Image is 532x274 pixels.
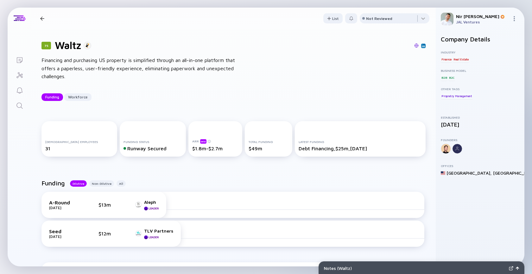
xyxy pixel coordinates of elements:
div: Not Reviewed [366,16,392,21]
div: Industry [441,50,519,54]
div: A-Round [49,200,81,205]
div: Business Model [441,69,519,72]
div: [DATE] [441,121,519,128]
h2: Company Details [441,35,519,43]
div: [GEOGRAPHIC_DATA] , [446,170,492,176]
button: Non-Dilutive [89,180,114,187]
a: Search [8,97,31,113]
div: B2C [448,74,455,81]
div: Seed [49,228,81,234]
div: Notes ( Waltz ) [324,265,506,271]
div: Nir [PERSON_NAME] [456,14,509,19]
div: 31 [45,146,113,151]
div: $1.8m-$2.7m [192,146,238,151]
a: AlephLeader [135,199,159,210]
div: Funding [41,92,63,102]
div: $49m [249,146,288,151]
div: [DEMOGRAPHIC_DATA] Employees [45,140,113,144]
a: TLV PartnersLeader [135,228,173,239]
div: Aleph [144,199,159,205]
div: Leader [149,207,159,210]
button: Workforce [64,93,92,101]
img: Open Notes [516,267,519,270]
div: Founders [441,138,519,142]
div: Total Funding [249,140,288,144]
div: [DATE] [49,205,81,210]
div: ARR [192,139,238,144]
div: Established [441,115,519,119]
div: Workforce [64,92,92,102]
img: United States Flag [441,171,445,175]
h2: Funding [41,179,65,187]
div: List [323,14,343,23]
div: Funding Status [123,140,182,144]
div: Debt Financing, $25m, [DATE] [299,146,422,151]
div: Propretry Management [441,93,473,99]
div: Runway Secured [123,146,182,151]
div: beta [200,139,206,144]
img: Waltz Linkedin Page [422,44,425,47]
img: Nir Profile Picture [441,13,453,25]
img: Waltz Website [414,43,419,48]
div: Other Tags [441,87,519,91]
img: Menu [512,16,517,21]
button: List [323,13,343,23]
div: Real Estate [453,56,469,62]
div: Finance [441,56,452,62]
div: Financing and purchasing US property is simplified through an all-in-one platform that offers a p... [41,56,244,81]
button: All [117,180,126,187]
div: TLV Partners [144,228,173,234]
a: Lists [8,52,31,67]
div: $13m [98,202,117,208]
div: [DATE] [49,234,81,239]
button: Funding [41,93,63,101]
h1: Waltz [55,39,81,51]
div: $12m [98,231,117,236]
div: JAL Ventures [456,20,509,24]
a: Reminders [8,82,31,97]
div: B2B [441,74,447,81]
div: 75 [41,42,51,49]
div: Offices [441,164,519,168]
div: Leader [149,235,159,239]
button: Dilutive [70,180,87,187]
img: Expand Notes [509,266,513,271]
div: Latest Funding [299,140,422,144]
a: Investor Map [8,67,31,82]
